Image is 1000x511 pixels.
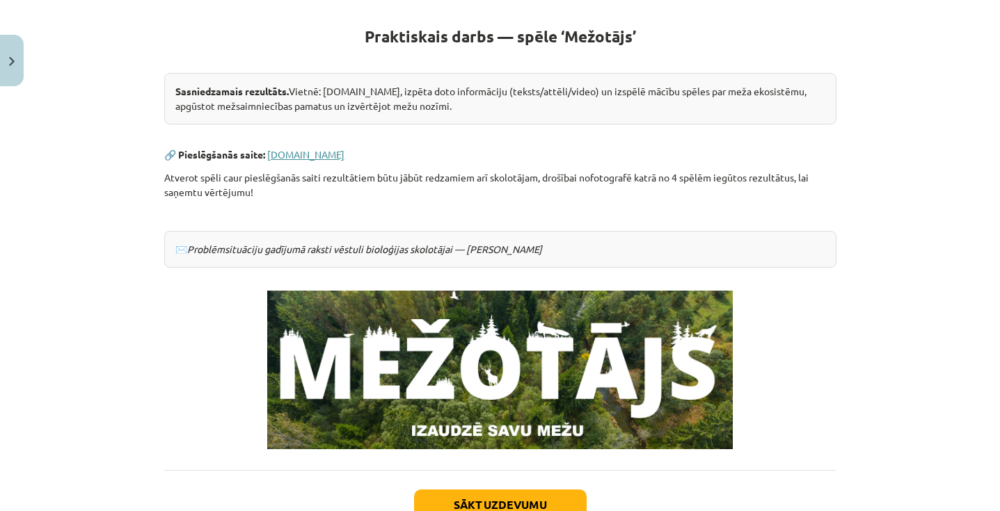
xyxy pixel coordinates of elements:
[187,243,542,255] em: Problēmsituāciju gadījumā raksti vēstuli bioloģijas skolotājai — [PERSON_NAME]
[164,170,836,200] p: Atverot spēli caur pieslēgšanās saiti rezultātiem būtu jābūt redzamiem arī skolotājam, drošībai n...
[164,148,265,161] strong: 🔗 Pieslēgšanās saite:
[164,231,836,268] div: ✉️
[9,57,15,66] img: icon-close-lesson-0947bae3869378f0d4975bcd49f059093ad1ed9edebbc8119c70593378902aed.svg
[175,85,289,97] strong: Sasniedzamais rezultāts.
[164,73,836,124] div: Vietnē: [DOMAIN_NAME], izpēta doto informāciju (teksts/attēli/video) un izspēlē mācību spēles par...
[365,26,636,47] strong: Praktiskais darbs — spēle ‘Mežotājs’
[267,148,344,161] a: [DOMAIN_NAME]
[267,291,733,449] img: Attēls, kurā ir teksts, koks, fonts, augs Apraksts ģenerēts automātiski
